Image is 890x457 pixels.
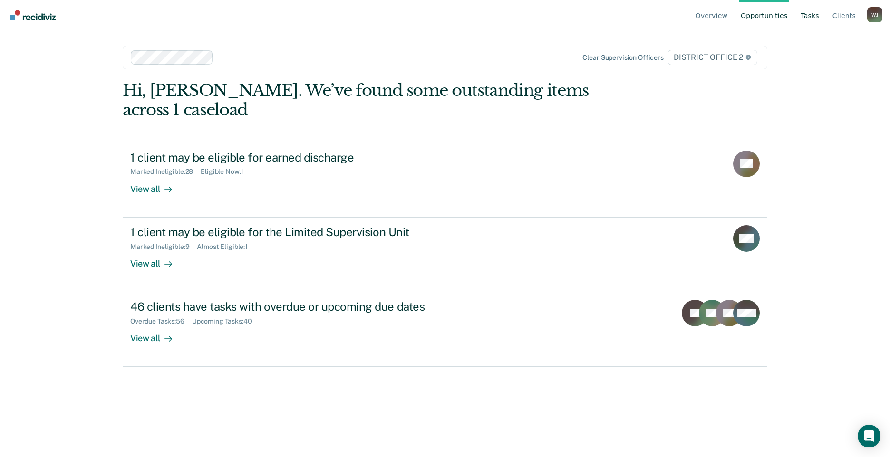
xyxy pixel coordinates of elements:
[130,243,197,251] div: Marked Ineligible : 9
[130,176,184,194] div: View all
[867,7,882,22] button: Profile dropdown button
[582,54,663,62] div: Clear supervision officers
[197,243,255,251] div: Almost Eligible : 1
[667,50,757,65] span: DISTRICT OFFICE 2
[130,325,184,344] div: View all
[867,7,882,22] div: W J
[130,151,464,164] div: 1 client may be eligible for earned discharge
[192,317,260,325] div: Upcoming Tasks : 40
[123,81,638,120] div: Hi, [PERSON_NAME]. We’ve found some outstanding items across 1 caseload
[10,10,56,20] img: Recidiviz
[123,218,767,292] a: 1 client may be eligible for the Limited Supervision UnitMarked Ineligible:9Almost Eligible:1View...
[123,292,767,367] a: 46 clients have tasks with overdue or upcoming due datesOverdue Tasks:56Upcoming Tasks:40View all
[201,168,251,176] div: Eligible Now : 1
[130,168,201,176] div: Marked Ineligible : 28
[130,250,184,269] div: View all
[858,425,880,447] div: Open Intercom Messenger
[130,225,464,239] div: 1 client may be eligible for the Limited Supervision Unit
[123,143,767,218] a: 1 client may be eligible for earned dischargeMarked Ineligible:28Eligible Now:1View all
[130,300,464,314] div: 46 clients have tasks with overdue or upcoming due dates
[130,317,192,325] div: Overdue Tasks : 56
